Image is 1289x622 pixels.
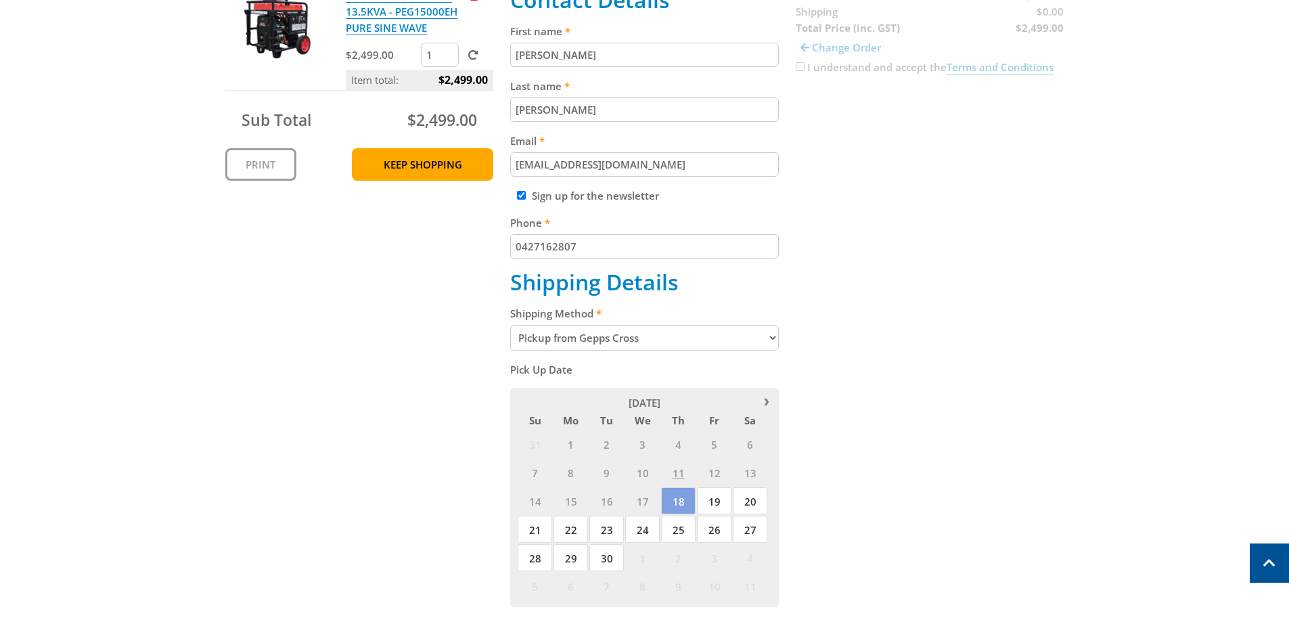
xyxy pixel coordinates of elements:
[589,516,624,543] span: 23
[625,516,660,543] span: 24
[589,412,624,429] span: Tu
[589,487,624,514] span: 16
[589,430,624,458] span: 2
[625,412,660,429] span: We
[625,487,660,514] span: 17
[510,269,779,295] h2: Shipping Details
[510,325,779,351] select: Please select a shipping method.
[553,412,588,429] span: Mo
[518,516,552,543] span: 21
[518,487,552,514] span: 14
[629,396,660,409] span: [DATE]
[697,573,731,600] span: 10
[510,133,779,149] label: Email
[407,109,477,131] span: $2,499.00
[697,516,731,543] span: 26
[518,412,552,429] span: Su
[733,430,767,458] span: 6
[346,47,418,63] p: $2,499.00
[510,305,779,321] label: Shipping Method
[518,544,552,571] span: 28
[589,573,624,600] span: 7
[510,215,779,231] label: Phone
[625,459,660,486] span: 10
[553,573,588,600] span: 6
[733,487,767,514] span: 20
[661,516,696,543] span: 25
[518,573,552,600] span: 5
[553,487,588,514] span: 15
[553,544,588,571] span: 29
[661,430,696,458] span: 4
[697,459,731,486] span: 12
[518,430,552,458] span: 31
[589,459,624,486] span: 9
[352,148,493,181] a: Keep Shopping
[733,459,767,486] span: 13
[532,189,659,202] label: Sign up for the newsletter
[510,78,779,94] label: Last name
[589,544,624,571] span: 30
[733,573,767,600] span: 11
[510,361,779,378] label: Pick Up Date
[661,573,696,600] span: 9
[697,544,731,571] span: 3
[553,516,588,543] span: 22
[661,459,696,486] span: 11
[697,430,731,458] span: 5
[733,516,767,543] span: 27
[346,70,493,90] p: Item total:
[518,459,552,486] span: 7
[697,487,731,514] span: 19
[510,152,779,177] input: Please enter your email address.
[697,412,731,429] span: Fr
[510,97,779,122] input: Please enter your last name.
[625,573,660,600] span: 8
[510,23,779,39] label: First name
[510,234,779,259] input: Please enter your telephone number.
[553,430,588,458] span: 1
[661,487,696,514] span: 18
[438,70,488,90] span: $2,499.00
[242,109,311,131] span: Sub Total
[625,430,660,458] span: 3
[661,412,696,429] span: Th
[625,544,660,571] span: 1
[661,544,696,571] span: 2
[553,459,588,486] span: 8
[225,148,296,181] a: Print
[510,43,779,67] input: Please enter your first name.
[733,412,767,429] span: Sa
[733,544,767,571] span: 4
